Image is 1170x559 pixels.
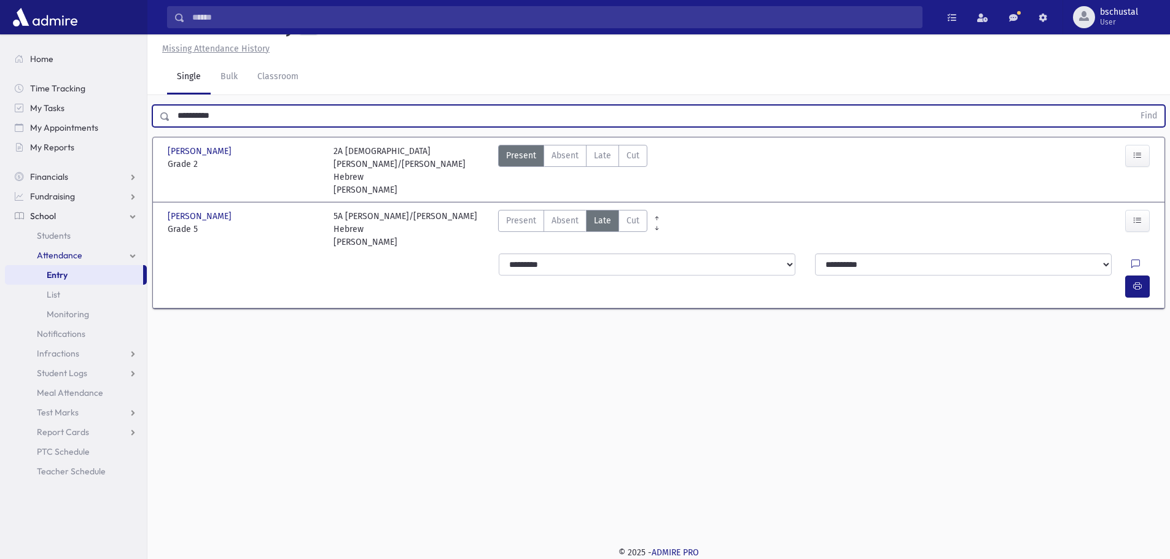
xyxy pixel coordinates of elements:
[506,149,536,162] span: Present
[30,102,64,114] span: My Tasks
[37,328,85,339] span: Notifications
[30,210,56,222] span: School
[5,304,147,324] a: Monitoring
[168,145,234,158] span: [PERSON_NAME]
[30,122,98,133] span: My Appointments
[30,171,68,182] span: Financials
[162,44,270,54] u: Missing Attendance History
[47,269,68,280] span: Entry
[37,368,87,379] span: Student Logs
[5,422,147,442] a: Report Cards
[10,5,80,29] img: AdmirePro
[30,142,74,153] span: My Reports
[5,461,147,481] a: Teacher Schedule
[37,250,82,261] span: Attendance
[37,446,90,457] span: PTC Schedule
[185,6,922,28] input: Search
[333,145,487,196] div: 2A [DEMOGRAPHIC_DATA][PERSON_NAME]/[PERSON_NAME] Hebrew [PERSON_NAME]
[626,214,639,227] span: Cut
[5,344,147,363] a: Infractions
[37,348,79,359] span: Infractions
[37,387,103,398] span: Meal Attendance
[5,79,147,98] a: Time Tracking
[30,83,85,94] span: Time Tracking
[47,289,60,300] span: List
[5,442,147,461] a: PTC Schedule
[37,466,106,477] span: Teacher Schedule
[5,403,147,422] a: Test Marks
[37,407,79,418] span: Test Marks
[248,60,308,94] a: Classroom
[5,118,147,137] a: My Appointments
[552,214,579,227] span: Absent
[5,324,147,344] a: Notifications
[5,187,147,206] a: Fundraising
[47,309,89,320] span: Monitoring
[1100,17,1138,27] span: User
[5,265,143,285] a: Entry
[5,206,147,226] a: School
[5,137,147,157] a: My Reports
[498,145,647,196] div: AttTypes
[167,546,1150,559] div: © 2025 -
[626,149,639,162] span: Cut
[168,158,321,171] span: Grade 2
[5,49,147,69] a: Home
[30,191,75,202] span: Fundraising
[5,383,147,403] a: Meal Attendance
[5,167,147,187] a: Financials
[1100,7,1138,17] span: bschustal
[333,210,487,249] div: 5A [PERSON_NAME]/[PERSON_NAME] Hebrew [PERSON_NAME]
[594,214,611,227] span: Late
[1133,106,1164,126] button: Find
[5,363,147,383] a: Student Logs
[5,285,147,304] a: List
[5,98,147,118] a: My Tasks
[168,223,321,236] span: Grade 5
[552,149,579,162] span: Absent
[37,426,89,438] span: Report Cards
[30,53,53,64] span: Home
[37,230,71,241] span: Students
[167,60,211,94] a: Single
[498,210,647,249] div: AttTypes
[5,226,147,245] a: Students
[211,60,248,94] a: Bulk
[594,149,611,162] span: Late
[168,210,234,223] span: [PERSON_NAME]
[506,214,536,227] span: Present
[5,245,147,265] a: Attendance
[157,44,270,54] a: Missing Attendance History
